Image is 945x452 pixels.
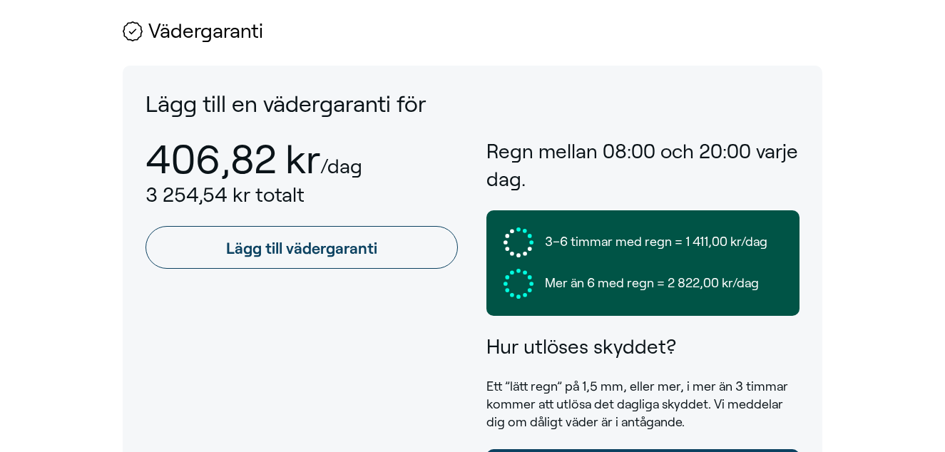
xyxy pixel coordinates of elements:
p: 406,82 kr [145,138,320,181]
p: /dag [320,155,362,178]
span: 3 254,54 kr totalt [145,184,305,206]
p: Lägg till en vädergaranti för [145,88,799,120]
h3: Hur utlöses skyddet? [486,333,799,361]
h3: Regn mellan 08:00 och 20:00 varje dag. [486,138,799,193]
span: 3–6 timmar med regn = 1 411,00 kr/dag [545,233,767,251]
a: Lägg till vädergaranti [145,226,458,269]
p: Ett ”lätt regn” på 1,5 mm, eller mer, i mer än 3 timmar kommer att utlösa det dagliga skyddet. Vi... [486,378,799,432]
h2: Vädergaranti [123,21,822,43]
span: Mer än 6 med regn = 2 822,00 kr/dag [545,274,759,292]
